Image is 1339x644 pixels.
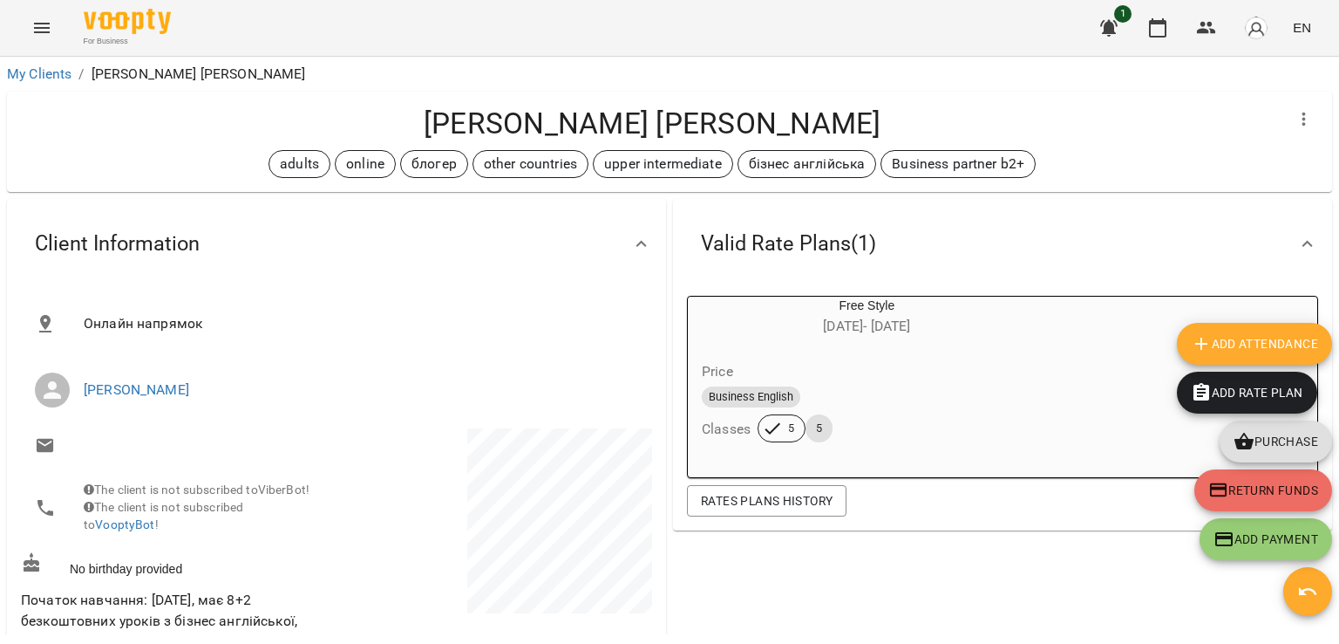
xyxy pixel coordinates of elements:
span: [DATE] - [DATE] [823,318,910,334]
img: avatar_s.png [1244,16,1268,40]
span: Purchase [1234,431,1318,452]
div: Free Style [688,297,1046,339]
span: The client is not subscribed to ! [84,500,243,531]
img: Voopty Logo [84,9,171,34]
div: блогер [400,150,468,178]
div: Valid Rate Plans(1) [673,199,1332,289]
div: бізнес англійська [737,150,877,178]
button: Purchase [1220,421,1332,462]
p: upper intermediate [604,154,722,175]
a: My Clients [7,65,71,82]
div: Client Information [7,199,666,289]
span: 5 [805,421,833,436]
span: Rates Plans History [701,490,833,511]
span: 1 [1114,5,1132,23]
span: Онлайн напрямок [84,313,638,334]
span: Business English [702,389,800,405]
a: [PERSON_NAME] [84,381,189,398]
button: Return funds [1194,469,1332,511]
span: Add Attendance [1191,333,1318,354]
span: EN [1293,18,1311,37]
span: Client Information [35,230,200,257]
p: блогер [411,154,457,175]
button: Add Rate plan [1177,372,1317,414]
span: Add Rate plan [1191,382,1303,403]
button: EN [1286,11,1318,44]
span: Valid Rate Plans ( 1 ) [701,230,876,257]
div: No birthday provided [17,549,336,581]
div: upper intermediate [593,150,733,178]
li: / [78,64,84,85]
h6: Classes [702,417,751,442]
span: For Business [84,36,171,47]
span: 5 [778,421,805,436]
h6: Price [702,360,733,384]
button: Add Attendance [1177,323,1332,365]
span: Add Payment [1213,529,1318,550]
p: Business partner b2+ [892,154,1024,175]
p: [PERSON_NAME] [PERSON_NAME] [92,64,306,85]
button: Menu [21,7,63,49]
div: adults [268,150,330,178]
div: other countries [472,150,588,178]
p: adults [280,154,319,175]
p: бізнес англійська [749,154,866,175]
p: other countries [484,154,577,175]
div: Business partner b2+ [880,150,1036,178]
span: The client is not subscribed to ViberBot! [84,483,309,497]
h4: [PERSON_NAME] [PERSON_NAME] [21,106,1283,141]
button: Add Payment [1200,518,1332,560]
p: online [346,154,384,175]
span: Return funds [1208,480,1318,501]
div: online [335,150,396,178]
a: VooptyBot [95,517,154,531]
button: Rates Plans History [687,485,846,517]
nav: breadcrumb [7,64,1332,85]
button: Free Style[DATE]- [DATE]PriceBusiness EnglishClasses55 [688,297,1046,463]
